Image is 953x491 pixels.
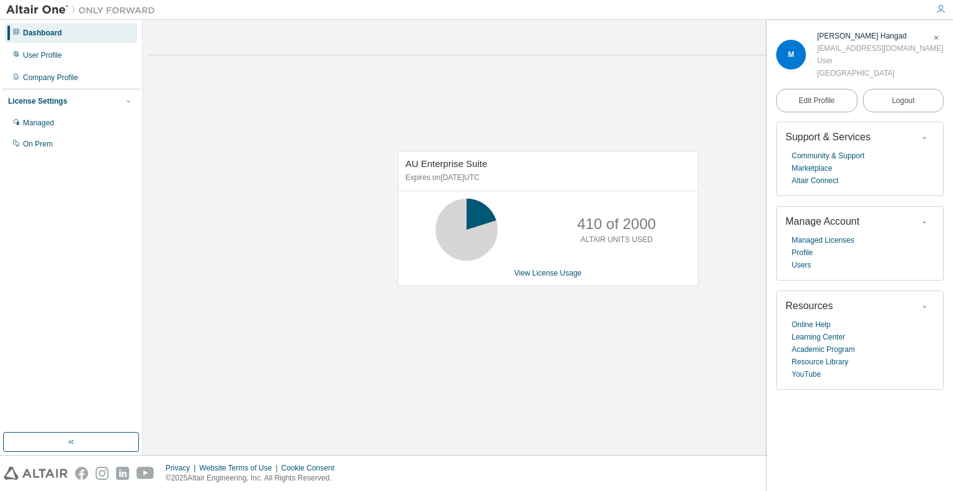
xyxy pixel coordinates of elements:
[116,467,129,480] img: linkedin.svg
[166,463,199,473] div: Privacy
[406,173,687,183] p: Expires on [DATE] UTC
[23,118,54,128] div: Managed
[792,174,838,187] a: Altair Connect
[792,234,854,246] a: Managed Licenses
[776,89,857,112] a: Edit Profile
[96,467,109,480] img: instagram.svg
[792,259,811,271] a: Users
[23,139,53,149] div: On Prem
[577,214,656,235] p: 410 of 2000
[788,50,794,59] span: M
[792,356,848,368] a: Resource Library
[8,96,67,106] div: License Settings
[792,343,855,356] a: Academic Program
[166,473,342,484] p: © 2025 Altair Engineering, Inc. All Rights Reserved.
[892,94,915,107] span: Logout
[799,96,834,106] span: Edit Profile
[863,89,944,112] button: Logout
[4,467,68,480] img: altair_logo.svg
[817,67,943,79] div: [GEOGRAPHIC_DATA]
[406,158,488,169] span: AU Enterprise Suite
[792,318,831,331] a: Online Help
[792,162,832,174] a: Marketplace
[792,150,864,162] a: Community & Support
[785,132,870,142] span: Support & Services
[792,368,821,381] a: YouTube
[75,467,88,480] img: facebook.svg
[136,467,154,480] img: youtube.svg
[281,463,341,473] div: Cookie Consent
[23,28,62,38] div: Dashboard
[514,269,582,277] a: View License Usage
[817,55,943,67] div: User
[23,73,78,83] div: Company Profile
[6,4,161,16] img: Altair One
[199,463,281,473] div: Website Terms of Use
[581,235,653,245] p: ALTAIR UNITS USED
[817,30,943,42] div: Mervin Jr. Hangad
[785,300,833,311] span: Resources
[792,246,813,259] a: Profile
[785,216,859,227] span: Manage Account
[817,42,943,55] div: [EMAIL_ADDRESS][DOMAIN_NAME]
[23,50,62,60] div: User Profile
[792,331,845,343] a: Learning Center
